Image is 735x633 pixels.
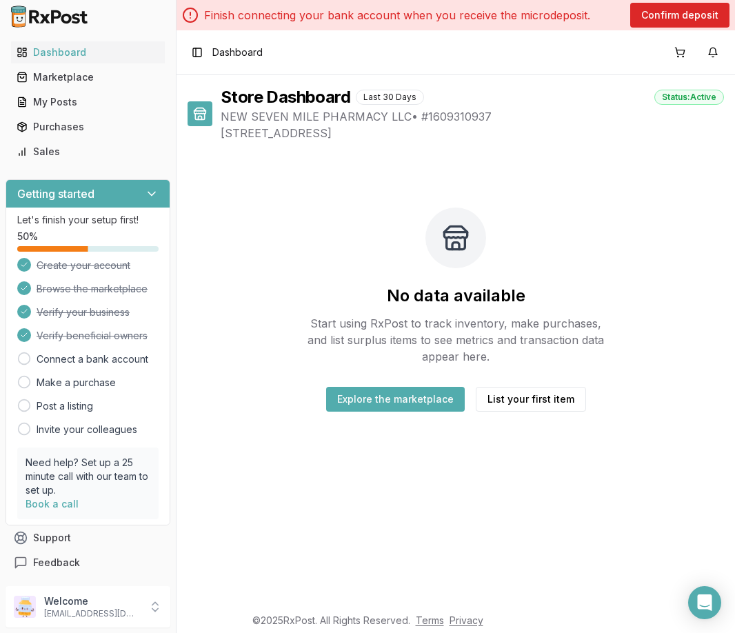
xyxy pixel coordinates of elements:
[326,387,465,412] button: Explore the marketplace
[44,594,140,608] p: Welcome
[17,185,94,202] h3: Getting started
[6,141,170,163] button: Sales
[11,40,165,65] a: Dashboard
[6,6,94,28] img: RxPost Logo
[6,550,170,575] button: Feedback
[26,456,150,497] p: Need help? Set up a 25 minute call with our team to set up.
[356,90,424,105] div: Last 30 Days
[37,352,148,366] a: Connect a bank account
[6,66,170,88] button: Marketplace
[17,70,159,84] div: Marketplace
[476,387,586,412] button: List your first item
[450,614,483,626] a: Privacy
[654,90,724,105] div: Status: Active
[17,46,159,59] div: Dashboard
[6,116,170,138] button: Purchases
[17,120,159,134] div: Purchases
[17,145,159,159] div: Sales
[37,399,93,413] a: Post a listing
[630,3,729,28] button: Confirm deposit
[387,285,525,307] h2: No data available
[37,282,148,296] span: Browse the marketplace
[14,596,36,618] img: User avatar
[688,586,721,619] div: Open Intercom Messenger
[37,423,137,436] a: Invite your colleagues
[221,108,724,125] span: NEW SEVEN MILE PHARMACY LLC • # 1609310937
[416,614,444,626] a: Terms
[212,46,263,59] span: Dashboard
[37,376,116,390] a: Make a purchase
[11,90,165,114] a: My Posts
[37,305,130,319] span: Verify your business
[6,91,170,113] button: My Posts
[33,556,80,570] span: Feedback
[17,213,159,227] p: Let's finish your setup first!
[11,114,165,139] a: Purchases
[221,86,350,108] h1: Store Dashboard
[17,230,38,243] span: 50 %
[17,95,159,109] div: My Posts
[37,259,130,272] span: Create your account
[301,315,610,365] p: Start using RxPost to track inventory, make purchases, and list surplus items to see metrics and ...
[204,7,590,23] p: Finish connecting your bank account when you receive the microdeposit.
[26,498,79,510] a: Book a call
[221,125,724,141] span: [STREET_ADDRESS]
[212,46,263,59] nav: breadcrumb
[44,608,140,619] p: [EMAIL_ADDRESS][DOMAIN_NAME]
[11,65,165,90] a: Marketplace
[11,139,165,164] a: Sales
[6,525,170,550] button: Support
[37,329,148,343] span: Verify beneficial owners
[6,41,170,63] button: Dashboard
